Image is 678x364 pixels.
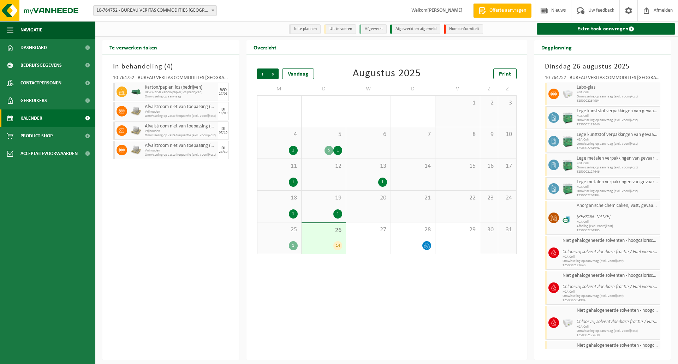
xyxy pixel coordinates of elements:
[289,24,321,34] li: In te plannen
[346,83,391,95] td: W
[391,83,435,95] td: D
[289,209,298,219] div: 1
[20,39,47,56] span: Dashboard
[577,319,674,324] i: Chloorvrij solventvloeibare fractie / Fuel vloeibaar
[577,114,659,118] span: KGA Colli
[502,131,512,138] span: 10
[577,308,659,314] span: Niet gehalogeneerde solventen - hoogcalorisch in kleinverpakking
[563,89,573,99] img: PB-LB-0680-HPE-GY-02
[145,149,216,153] span: Vrijhouden
[325,146,333,155] div: 5
[439,162,476,170] span: 15
[353,68,421,79] div: Augustus 2025
[577,170,659,174] span: T250002127646
[20,109,42,127] span: Kalender
[577,179,659,185] span: Lege metalen verpakkingen van gevaarlijke stoffen
[289,241,298,250] div: 1
[145,90,216,95] span: HK-XK-22-G karton/papier, los (bedrijven)
[289,146,298,155] div: 1
[563,294,659,298] span: Omwisseling op aanvraag (excl. voorrijkost)
[563,290,659,294] span: KGA Colli
[444,24,483,34] li: Non-conformiteit
[484,162,494,170] span: 16
[261,194,298,202] span: 18
[577,203,659,209] span: Anorganische chemicaliën, vast, gevaarlijk
[577,325,659,329] span: KGA Colli
[427,8,463,13] strong: [PERSON_NAME]
[480,83,498,95] td: Z
[145,95,216,99] span: Omwisseling op aanvraag
[439,99,476,107] span: 1
[221,107,225,112] div: DI
[93,5,217,16] span: 10-764752 - BUREAU VERITAS COMMODITIES ANTWERP NV - ANTWERPEN
[577,123,659,127] span: T250002127646
[563,259,659,263] span: Omwisseling op aanvraag (excl. voorrijkost)
[484,226,494,234] span: 30
[439,131,476,138] span: 8
[577,138,659,142] span: KGA Colli
[257,68,268,79] span: Vorige
[390,24,440,34] li: Afgewerkt en afgemeld
[577,166,659,170] span: Omwisseling op aanvraag (excl. voorrijkost)
[563,284,660,290] i: Chloorvrij solventvloeibare fractie / Fuel vloeibaar
[324,24,356,34] li: Uit te voeren
[333,209,342,219] div: 1
[394,194,432,202] span: 21
[20,92,47,109] span: Gebruikers
[289,178,298,187] div: 1
[145,85,216,90] span: Karton/papier, los (bedrijven)
[563,238,659,244] span: Niet gehalogeneerde solventen - hoogcalorisch in kleinverpakking
[577,146,659,150] span: T250002264994
[563,263,659,268] span: T250002127646
[577,118,659,123] span: Omwisseling op aanvraag (excl. voorrijkost)
[577,99,659,103] span: T250002264994
[439,194,476,202] span: 22
[20,21,42,39] span: Navigatie
[394,131,432,138] span: 7
[473,4,531,18] a: Offerte aanvragen
[502,226,512,234] span: 31
[563,136,573,147] img: PB-HB-1400-HPE-GN-11
[302,83,346,95] td: D
[378,178,387,187] div: 1
[577,161,659,166] span: KGA Colli
[577,156,659,161] span: Lege metalen verpakkingen van gevaarlijke stoffen
[488,7,528,14] span: Offerte aanvragen
[145,104,216,110] span: Afvalstroom niet van toepassing (niet gevaarlijk)
[577,224,659,228] span: Afhaling (excl. voorrijkost)
[394,162,432,170] span: 14
[333,241,342,250] div: 14
[577,132,659,138] span: Lege kunststof verpakkingen van gevaarlijke stoffen
[498,83,516,95] td: Z
[131,106,141,117] img: LP-PA-00000-WDN-11
[577,185,659,189] span: KGA Colli
[350,194,387,202] span: 20
[246,40,284,54] h2: Overzicht
[145,143,216,149] span: Afvalstroom niet van toepassing (niet gevaarlijk)
[484,99,494,107] span: 2
[577,108,659,114] span: Lege kunststof verpakkingen van gevaarlijke stoffen
[221,127,225,131] div: DI
[577,85,659,90] span: Labo-glas
[20,56,62,74] span: Bedrijfsgegevens
[435,83,480,95] td: V
[563,317,573,328] img: PB-LB-0680-HPE-GY-02
[534,40,579,54] h2: Dagplanning
[268,68,279,79] span: Volgende
[145,110,216,114] span: Vrijhouden
[484,194,494,202] span: 23
[219,131,227,135] div: 07/10
[261,131,298,138] span: 4
[219,150,227,154] div: 28/10
[577,343,659,348] span: Niet gehalogeneerde solventen - hoogcalorisch in kleinverpakking
[359,24,387,34] li: Afgewerkt
[20,127,53,145] span: Product Shop
[145,153,216,157] span: Omwisseling op vaste frequentie (excl. voorrijkost)
[113,61,229,72] h3: In behandeling ( )
[563,249,660,255] i: Chloorvrij solventvloeibare fractie / Fuel vloeibaar
[257,83,302,95] td: M
[563,255,659,259] span: KGA Colli
[131,89,141,95] img: HK-XK-22-GN-00
[563,183,573,195] img: PB-HB-1400-HPE-GN-11
[261,162,298,170] span: 11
